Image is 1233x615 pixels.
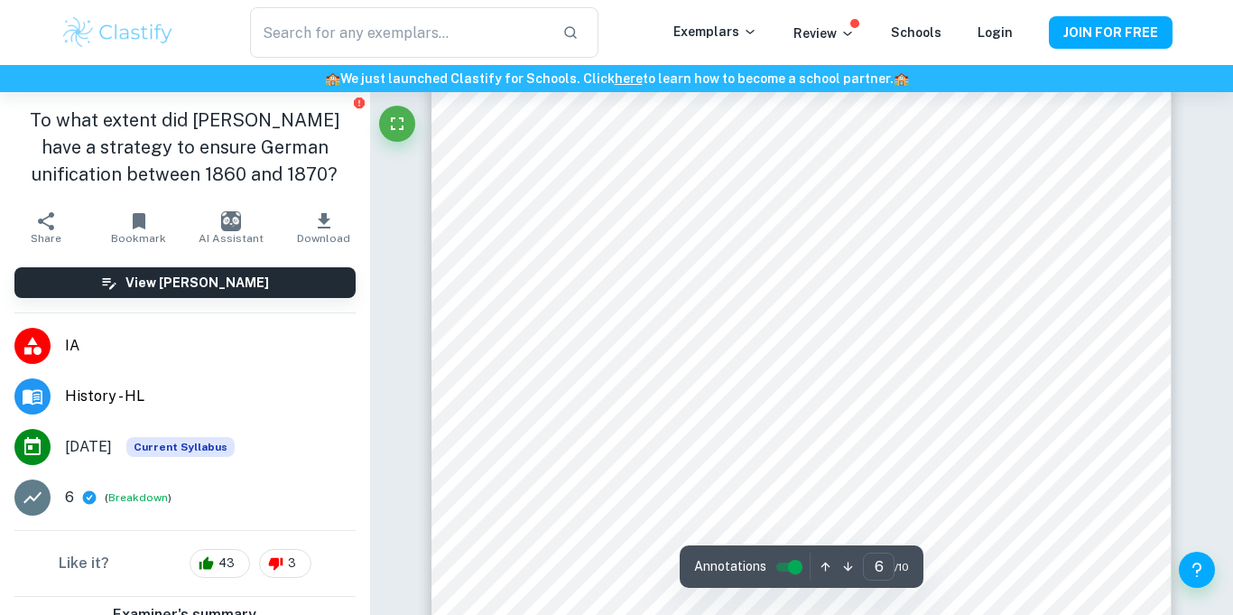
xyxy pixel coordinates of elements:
[895,559,909,575] span: / 10
[105,489,172,507] span: ( )
[14,107,356,188] h1: To what extent did [PERSON_NAME] have a strategy to ensure German unification between 1860 and 1870?
[14,267,356,298] button: View [PERSON_NAME]
[379,106,415,142] button: Fullscreen
[65,335,356,357] span: IA
[199,232,264,245] span: AI Assistant
[126,437,235,457] span: Current Syllabus
[185,202,277,253] button: AI Assistant
[793,23,855,43] p: Review
[221,211,241,231] img: AI Assistant
[978,25,1013,40] a: Login
[126,437,235,457] div: This exemplar is based on the current syllabus. Feel free to refer to it for inspiration/ideas wh...
[4,69,1229,89] h6: We just launched Clastify for Schools. Click to learn how to become a school partner.
[694,557,766,576] span: Annotations
[277,202,369,253] button: Download
[65,436,112,458] span: [DATE]
[59,553,109,574] h6: Like it?
[60,14,175,51] img: Clastify logo
[125,273,269,293] h6: View [PERSON_NAME]
[250,7,548,58] input: Search for any exemplars...
[1049,16,1173,49] button: JOIN FOR FREE
[190,549,250,578] div: 43
[297,232,350,245] span: Download
[615,71,643,86] a: here
[65,487,74,508] p: 6
[92,202,184,253] button: Bookmark
[325,71,340,86] span: 🏫
[278,554,306,573] span: 3
[111,232,166,245] span: Bookmark
[31,232,61,245] span: Share
[209,554,245,573] span: 43
[1179,552,1215,588] button: Help and Feedback
[353,96,366,109] button: Report issue
[259,549,311,578] div: 3
[108,489,168,506] button: Breakdown
[65,386,356,407] span: History - HL
[673,22,757,42] p: Exemplars
[891,25,941,40] a: Schools
[894,71,909,86] span: 🏫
